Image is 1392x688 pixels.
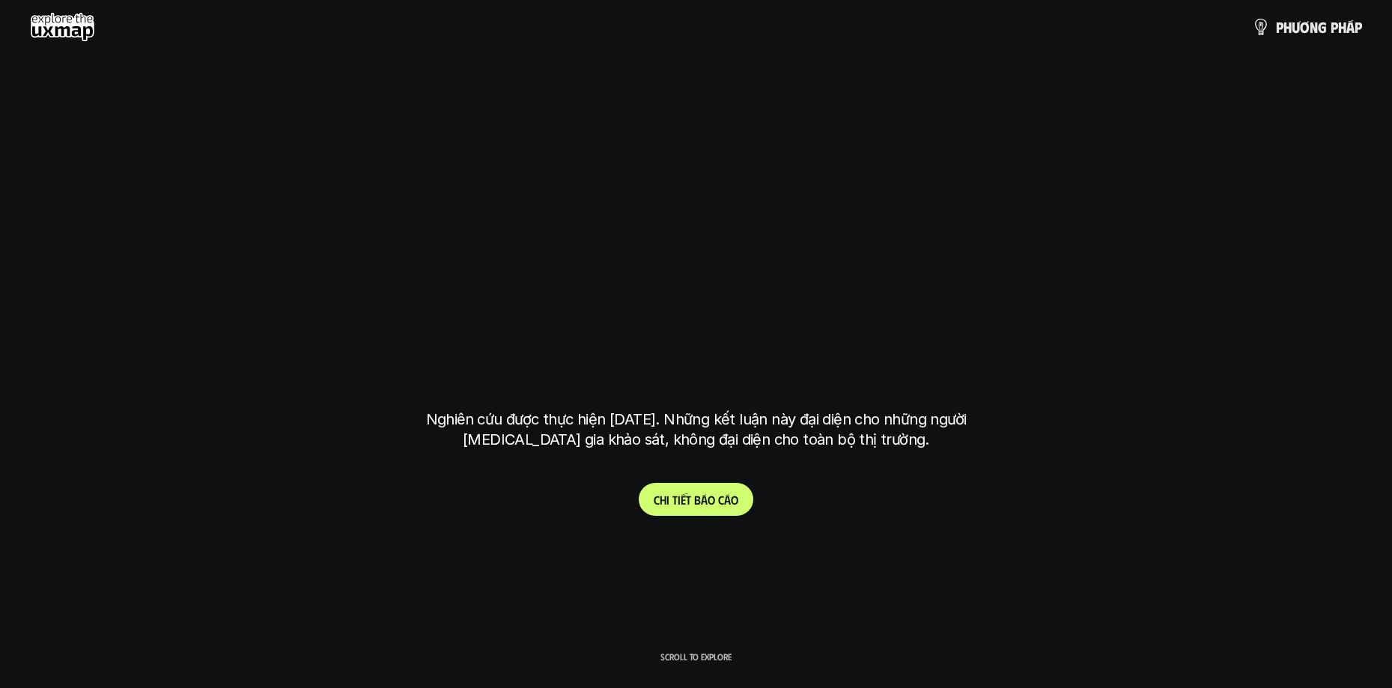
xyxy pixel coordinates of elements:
span: i [678,493,681,507]
span: c [718,493,724,507]
h6: Kết quả nghiên cứu [645,159,759,176]
p: Nghiên cứu được thực hiện [DATE]. Những kết luận này đại diện cho những người [MEDICAL_DATA] gia ... [416,410,977,450]
a: Chitiếtbáocáo [639,483,753,516]
span: ế [681,493,686,507]
span: h [1283,19,1292,35]
span: p [1276,19,1283,35]
span: p [1355,19,1362,35]
h1: tại [GEOGRAPHIC_DATA] [429,314,963,377]
span: b [694,493,701,507]
span: á [724,493,731,507]
span: p [1331,19,1338,35]
span: h [660,493,666,507]
span: C [654,493,660,507]
p: Scroll to explore [660,651,732,662]
span: t [686,493,691,507]
h1: phạm vi công việc của [423,195,970,258]
span: ơ [1300,19,1310,35]
span: i [666,493,669,507]
span: n [1310,19,1318,35]
span: á [701,493,708,507]
a: phươngpháp [1252,12,1362,42]
span: o [708,493,715,507]
span: t [672,493,678,507]
span: á [1346,19,1355,35]
span: h [1338,19,1346,35]
span: ư [1292,19,1300,35]
span: o [731,493,738,507]
span: g [1318,19,1327,35]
